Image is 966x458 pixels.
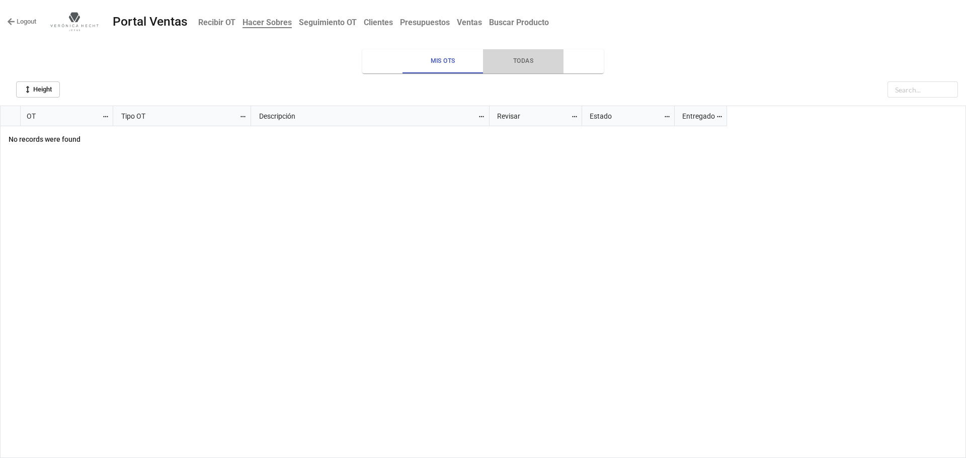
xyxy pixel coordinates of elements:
a: Presupuestos [396,13,453,32]
a: Recibir OT [195,13,239,32]
div: Estado [584,111,663,122]
div: Portal Ventas [113,16,188,28]
div: Entregado [676,111,716,122]
a: Ventas [453,13,486,32]
div: grid [1,106,113,126]
b: Clientes [364,18,393,27]
div: Descripción [253,111,478,122]
a: Hacer Sobres [239,13,295,32]
b: Recibir OT [198,18,235,27]
a: Height [16,81,60,98]
a: Clientes [360,13,396,32]
div: Tipo OT [115,111,240,122]
b: Presupuestos [400,18,450,27]
p: No records were found [1,126,89,152]
b: Ventas [457,18,482,27]
div: OT [21,111,102,122]
a: Buscar Producto [486,13,552,32]
a: Logout [7,17,36,27]
input: Search... [888,81,958,98]
b: Buscar Producto [489,18,549,27]
b: Seguimiento OT [299,18,357,27]
span: Mis OTs [409,56,477,66]
img: user-attachments%2Flegacy%2Fextension-attachments%2FsvYN7IlWfy%2Flogoweb_desktop.jpg [44,12,105,31]
b: Hacer Sobres [243,18,292,28]
span: Todas [489,56,557,66]
div: Revisar [491,111,571,122]
a: Seguimiento OT [295,13,360,32]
